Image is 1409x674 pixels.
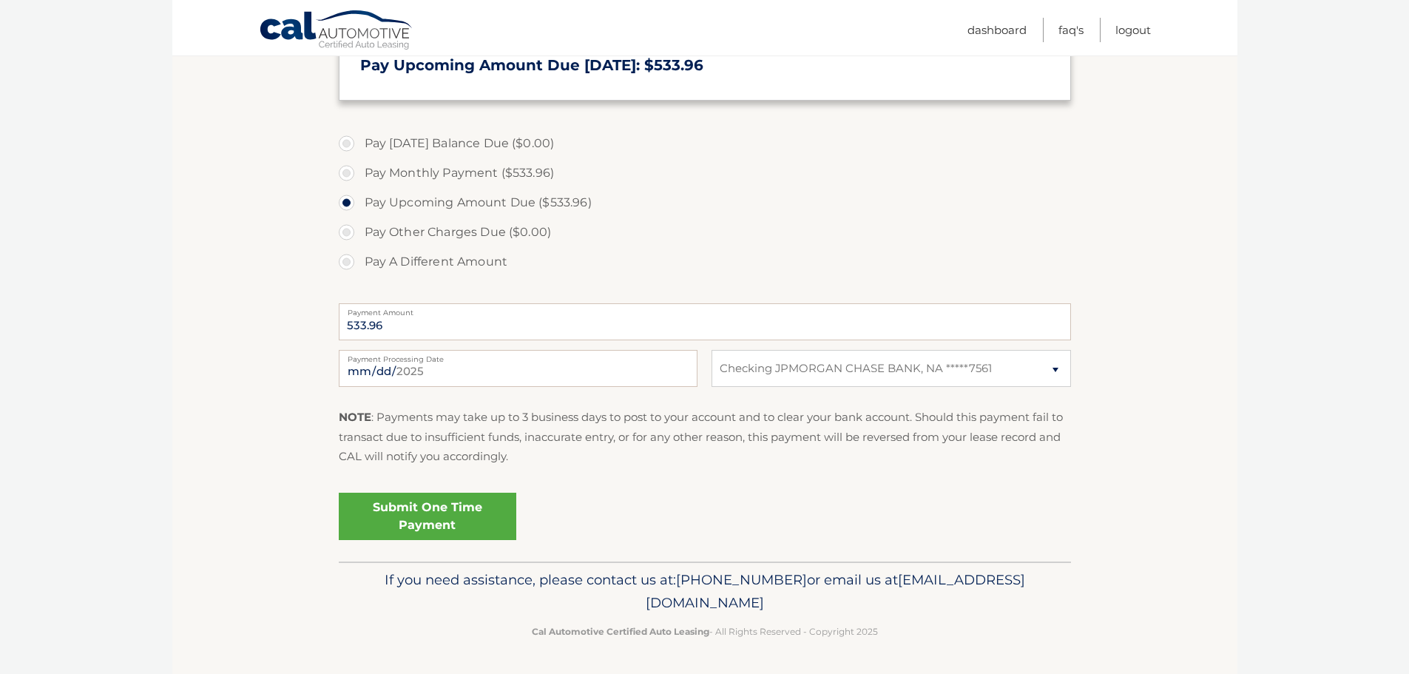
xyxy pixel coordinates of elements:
[348,568,1061,616] p: If you need assistance, please contact us at: or email us at
[339,158,1071,188] label: Pay Monthly Payment ($533.96)
[339,493,516,540] a: Submit One Time Payment
[339,303,1071,315] label: Payment Amount
[967,18,1027,42] a: Dashboard
[339,350,697,362] label: Payment Processing Date
[339,129,1071,158] label: Pay [DATE] Balance Due ($0.00)
[259,10,414,53] a: Cal Automotive
[339,410,371,424] strong: NOTE
[532,626,709,637] strong: Cal Automotive Certified Auto Leasing
[360,56,1050,75] h3: Pay Upcoming Amount Due [DATE]: $533.96
[339,408,1071,466] p: : Payments may take up to 3 business days to post to your account and to clear your bank account....
[676,571,807,588] span: [PHONE_NUMBER]
[339,247,1071,277] label: Pay A Different Amount
[1058,18,1084,42] a: FAQ's
[339,303,1071,340] input: Payment Amount
[348,624,1061,639] p: - All Rights Reserved - Copyright 2025
[339,218,1071,247] label: Pay Other Charges Due ($0.00)
[1115,18,1151,42] a: Logout
[339,350,697,387] input: Payment Date
[339,188,1071,218] label: Pay Upcoming Amount Due ($533.96)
